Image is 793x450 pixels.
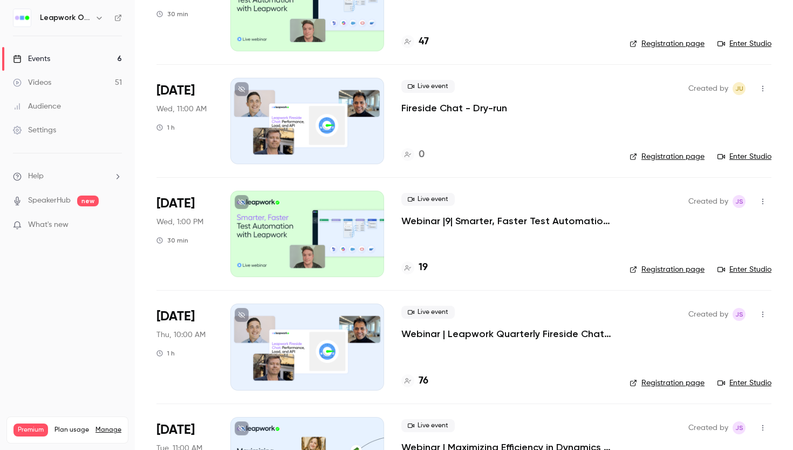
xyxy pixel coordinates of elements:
a: 76 [401,374,428,388]
span: [DATE] [156,308,195,325]
span: Created by [688,82,728,95]
img: Leapwork Online Event [13,9,31,26]
span: Created by [688,421,728,434]
div: Settings [13,125,56,136]
div: Sep 25 Thu, 10:00 AM (America/New York) [156,304,213,390]
span: Janel Urena [733,82,746,95]
span: Plan usage [54,426,89,434]
span: [DATE] [156,421,195,439]
span: Created by [688,195,728,208]
span: Wed, 11:00 AM [156,104,207,115]
div: 30 min [156,10,188,18]
h4: 76 [419,374,428,388]
a: SpeakerHub [28,195,71,206]
span: JS [735,421,743,434]
span: Live event [401,419,455,432]
span: Live event [401,80,455,93]
a: Enter Studio [717,151,771,162]
div: 30 min [156,236,188,245]
div: 1 h [156,123,175,132]
li: help-dropdown-opener [13,171,122,182]
a: Enter Studio [717,38,771,49]
a: Registration page [630,151,705,162]
span: JS [735,308,743,321]
span: Live event [401,193,455,206]
div: Events [13,53,50,64]
span: Help [28,171,44,182]
span: Jaynesh Singh [733,308,746,321]
div: Sep 24 Wed, 1:00 PM (America/New York) [156,191,213,277]
span: Created by [688,308,728,321]
span: Live event [401,306,455,319]
span: new [77,196,99,206]
span: Premium [13,424,48,436]
div: Audience [13,101,61,112]
span: Jaynesh Singh [733,195,746,208]
span: Wed, 1:00 PM [156,217,203,227]
h4: 47 [419,35,429,49]
div: Videos [13,77,51,88]
a: Manage [95,426,121,434]
span: Jaynesh Singh [733,421,746,434]
h6: Leapwork Online Event [40,12,91,23]
a: Webinar |9| Smarter, Faster Test Automation with Leapwork | [GEOGRAPHIC_DATA] | Q3 2025 [401,214,612,227]
div: 1 h [156,349,175,358]
a: 0 [401,147,425,162]
span: JS [735,195,743,208]
span: What's new [28,219,69,231]
a: Enter Studio [717,264,771,275]
a: Registration page [630,38,705,49]
span: [DATE] [156,82,195,99]
a: Webinar | Leapwork Quarterly Fireside Chat | Q3 2025 [401,327,612,340]
h4: 0 [419,147,425,162]
a: Registration page [630,264,705,275]
iframe: Noticeable Trigger [109,220,122,230]
a: 47 [401,35,429,49]
span: [DATE] [156,195,195,212]
a: Fireside Chat - Dry-run [401,102,507,115]
a: Registration page [630,378,705,388]
a: Enter Studio [717,378,771,388]
h4: 19 [419,260,428,275]
a: 19 [401,260,428,275]
span: JU [735,82,743,95]
span: Thu, 10:00 AM [156,330,206,340]
div: Sep 24 Wed, 11:00 AM (America/New York) [156,78,213,164]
